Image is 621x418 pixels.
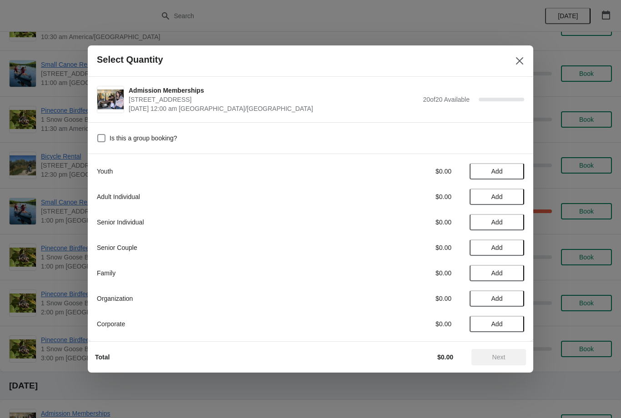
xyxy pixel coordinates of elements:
button: Add [470,239,524,256]
span: Add [491,320,503,328]
button: Add [470,316,524,332]
div: Organization [97,294,349,303]
div: Family [97,269,349,278]
button: Add [470,189,524,205]
button: Add [470,163,524,179]
div: $0.00 [367,192,451,201]
div: $0.00 [367,243,451,252]
strong: Total [95,353,110,361]
span: [DATE] 12:00 am [GEOGRAPHIC_DATA]/[GEOGRAPHIC_DATA] [129,104,418,113]
strong: $0.00 [437,353,453,361]
div: $0.00 [367,319,451,328]
div: $0.00 [367,294,451,303]
button: Close [511,53,528,69]
button: Add [470,214,524,230]
span: Add [491,168,503,175]
div: Adult Individual [97,192,349,201]
span: Add [491,269,503,277]
div: Senior Couple [97,243,349,252]
span: Add [491,219,503,226]
div: Corporate [97,319,349,328]
div: $0.00 [367,218,451,227]
div: $0.00 [367,167,451,176]
span: Is this a group booking? [110,134,177,143]
div: Youth [97,167,349,176]
button: Add [470,265,524,281]
span: [STREET_ADDRESS] [129,95,418,104]
span: Add [491,193,503,200]
span: 20 of 20 Available [423,96,470,103]
span: Admission Memberships [129,86,418,95]
div: Senior Individual [97,218,349,227]
span: Add [491,295,503,302]
button: Add [470,290,524,307]
h2: Select Quantity [97,55,163,65]
span: Add [491,244,503,251]
img: Admission Memberships | 1 Snow Goose Bay, Stonewall, MB R0C 2Z0 | October 6 | 12:00 am America/Wi... [97,86,124,113]
div: $0.00 [367,269,451,278]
